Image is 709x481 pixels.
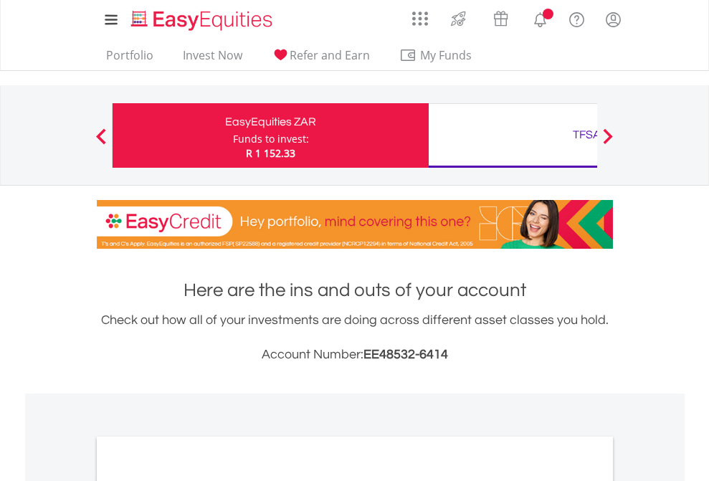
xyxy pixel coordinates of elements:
img: EasyCredit Promotion Banner [97,200,613,249]
span: Refer and Earn [290,47,370,63]
img: grid-menu-icon.svg [412,11,428,27]
img: thrive-v2.svg [447,7,470,30]
img: vouchers-v2.svg [489,7,513,30]
span: R 1 152.33 [246,146,295,160]
div: Check out how all of your investments are doing across different asset classes you hold. [97,310,613,365]
a: Notifications [522,4,558,32]
a: Portfolio [100,48,159,70]
a: Home page [125,4,278,32]
div: Funds to invest: [233,132,309,146]
a: My Profile [595,4,632,35]
a: Refer and Earn [266,48,376,70]
a: FAQ's and Support [558,4,595,32]
div: EasyEquities ZAR [121,112,420,132]
span: My Funds [399,46,493,65]
a: Invest Now [177,48,248,70]
img: EasyEquities_Logo.png [128,9,278,32]
h1: Here are the ins and outs of your account [97,277,613,303]
button: Next [594,135,622,150]
span: EE48532-6414 [363,348,448,361]
button: Previous [87,135,115,150]
h3: Account Number: [97,345,613,365]
a: AppsGrid [403,4,437,27]
a: Vouchers [480,4,522,30]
